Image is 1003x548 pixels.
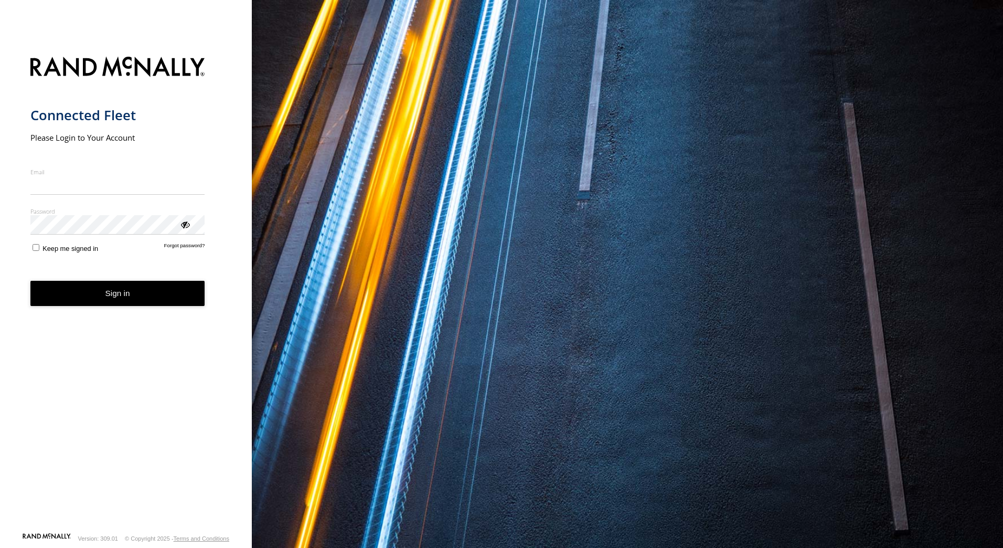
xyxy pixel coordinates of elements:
[23,533,71,544] a: Visit our Website
[30,168,205,176] label: Email
[125,535,229,542] div: © Copyright 2025 -
[30,207,205,215] label: Password
[30,132,205,143] h2: Please Login to Your Account
[78,535,118,542] div: Version: 309.01
[30,107,205,124] h1: Connected Fleet
[179,219,190,229] div: ViewPassword
[30,55,205,81] img: Rand McNally
[30,50,222,532] form: main
[164,243,205,252] a: Forgot password?
[30,281,205,307] button: Sign in
[174,535,229,542] a: Terms and Conditions
[42,245,98,252] span: Keep me signed in
[33,244,39,251] input: Keep me signed in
